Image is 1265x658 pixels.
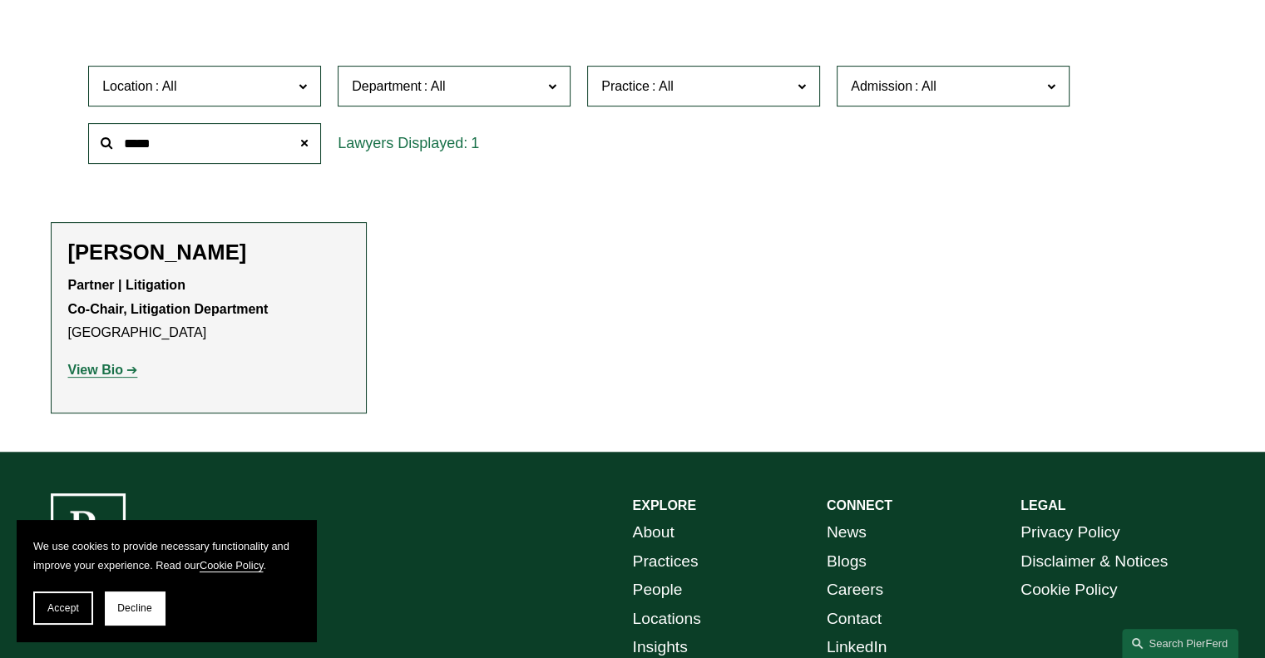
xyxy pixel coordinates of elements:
[633,518,675,547] a: About
[33,591,93,625] button: Accept
[105,591,165,625] button: Decline
[827,605,882,634] a: Contact
[633,547,699,576] a: Practices
[1020,518,1119,547] a: Privacy Policy
[827,547,867,576] a: Blogs
[633,605,701,634] a: Locations
[68,363,138,377] a: View Bio
[1122,629,1238,658] a: Search this site
[827,498,892,512] strong: CONNECT
[68,278,269,316] strong: Partner | Litigation Co-Chair, Litigation Department
[1020,498,1065,512] strong: LEGAL
[68,363,123,377] strong: View Bio
[47,602,79,614] span: Accept
[827,518,867,547] a: News
[102,79,153,93] span: Location
[1020,547,1168,576] a: Disclaimer & Notices
[633,498,696,512] strong: EXPLORE
[68,274,349,345] p: [GEOGRAPHIC_DATA]
[17,520,316,641] section: Cookie banner
[633,576,683,605] a: People
[471,135,479,151] span: 1
[827,576,883,605] a: Careers
[1020,576,1117,605] a: Cookie Policy
[851,79,912,93] span: Admission
[200,559,264,571] a: Cookie Policy
[117,602,152,614] span: Decline
[33,537,299,575] p: We use cookies to provide necessary functionality and improve your experience. Read our .
[68,240,349,265] h2: [PERSON_NAME]
[601,79,650,93] span: Practice
[352,79,422,93] span: Department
